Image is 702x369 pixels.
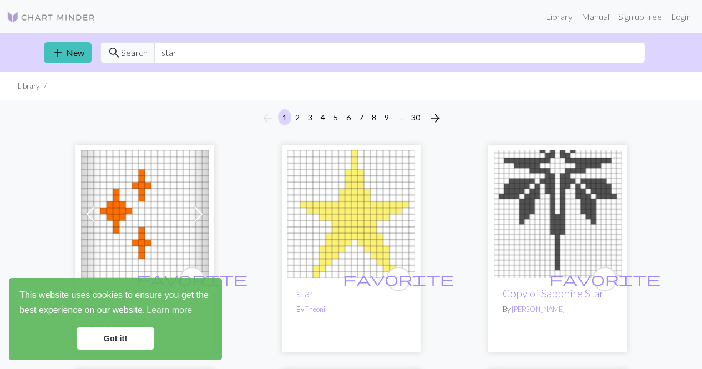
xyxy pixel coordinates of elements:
a: Manual [577,6,614,28]
button: 30 [407,109,425,125]
span: arrow_forward [428,110,442,126]
a: star [287,208,415,218]
a: [PERSON_NAME] [512,305,565,314]
img: star [287,150,415,278]
i: favourite [549,268,660,290]
a: star [296,287,314,300]
a: Login [666,6,695,28]
a: dismiss cookie message [77,327,154,350]
button: favourite [180,267,204,291]
span: Search [121,46,148,59]
button: 5 [329,109,342,125]
a: New [44,42,92,63]
p: By [296,304,406,315]
img: FleetSymbolsReference.jpg [494,150,622,278]
div: cookieconsent [9,278,222,360]
a: FleetSymbolsReference.jpg [494,208,622,218]
img: Stars [81,150,209,278]
button: Next [424,109,446,127]
i: favourite [137,268,248,290]
a: Copy of Sapphire Star [503,287,604,300]
span: This website uses cookies to ensure you get the best experience on our website. [19,289,211,319]
nav: Page navigation [256,109,446,127]
span: favorite [343,270,454,287]
img: Logo [7,11,95,24]
button: 7 [355,109,368,125]
button: 2 [291,109,304,125]
button: favourite [386,267,411,291]
button: 6 [342,109,355,125]
a: learn more about cookies [145,302,194,319]
a: Theoni [305,305,325,314]
i: favourite [343,268,454,290]
i: Next [428,112,442,125]
button: favourite [593,267,617,291]
a: Stars [81,208,209,218]
button: 3 [304,109,317,125]
span: favorite [549,270,660,287]
span: search [108,45,121,60]
button: 9 [380,109,393,125]
button: 8 [367,109,381,125]
button: 1 [278,109,291,125]
p: By [503,304,613,315]
button: 4 [316,109,330,125]
a: Library [541,6,577,28]
span: favorite [137,270,248,287]
a: Sign up free [614,6,666,28]
li: Library [18,81,39,92]
span: add [51,45,64,60]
